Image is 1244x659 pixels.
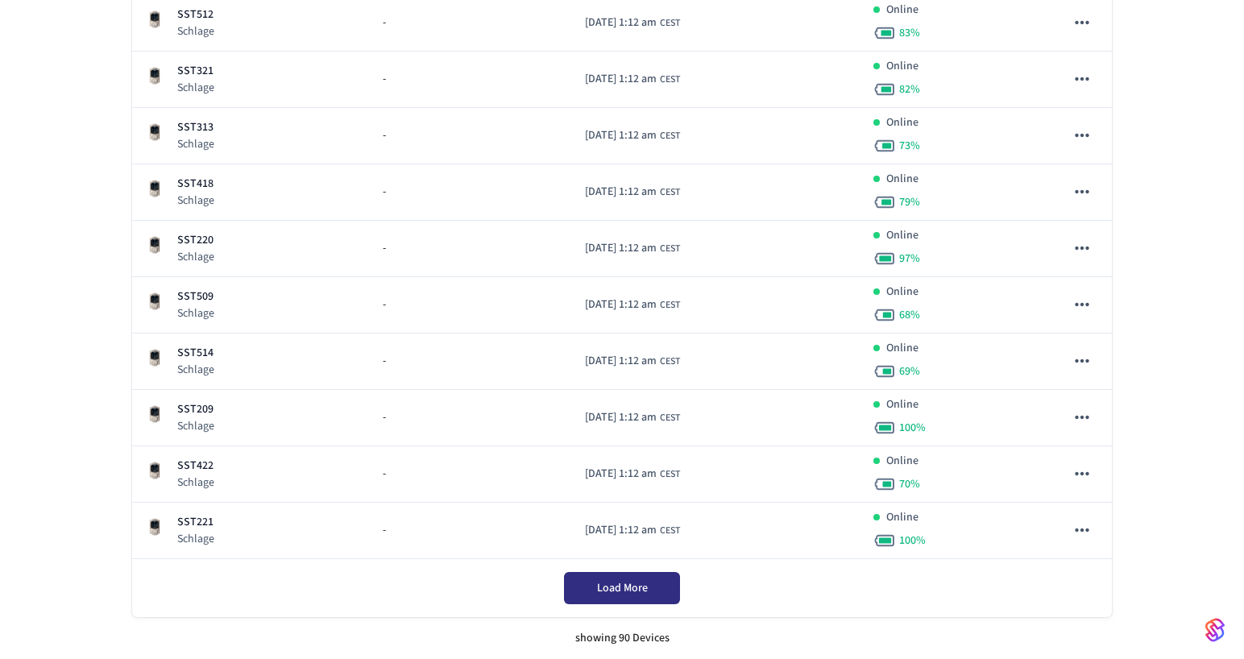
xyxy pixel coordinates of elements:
[177,401,214,418] p: SST209
[585,15,657,31] span: [DATE] 1:12 am
[886,509,918,526] p: Online
[383,409,386,426] span: -
[899,420,926,436] span: 100 %
[145,404,164,424] img: Schlage Sense Smart Deadbolt with Camelot Trim, Front
[585,127,657,144] span: [DATE] 1:12 am
[177,136,214,152] p: Schlage
[585,296,680,313] div: Europe/Budapest
[585,15,680,31] div: Europe/Budapest
[383,15,386,31] span: -
[585,296,657,313] span: [DATE] 1:12 am
[585,353,657,370] span: [DATE] 1:12 am
[177,176,214,193] p: SST418
[177,531,214,547] p: Schlage
[899,81,920,97] span: 82 %
[886,171,918,188] p: Online
[899,533,926,549] span: 100 %
[585,409,657,426] span: [DATE] 1:12 am
[660,129,680,143] span: CEST
[886,2,918,19] p: Online
[585,466,657,483] span: [DATE] 1:12 am
[585,71,680,88] div: Europe/Budapest
[660,73,680,87] span: CEST
[660,411,680,425] span: CEST
[585,240,657,257] span: [DATE] 1:12 am
[177,232,214,249] p: SST220
[585,184,657,201] span: [DATE] 1:12 am
[177,305,214,321] p: Schlage
[886,227,918,244] p: Online
[886,114,918,131] p: Online
[383,240,386,257] span: -
[1205,617,1225,643] img: SeamLogoGradient.69752ec5.svg
[660,354,680,369] span: CEST
[585,522,680,539] div: Europe/Budapest
[145,292,164,311] img: Schlage Sense Smart Deadbolt with Camelot Trim, Front
[177,63,214,80] p: SST321
[585,240,680,257] div: Europe/Budapest
[660,524,680,538] span: CEST
[899,307,920,323] span: 68 %
[585,522,657,539] span: [DATE] 1:12 am
[383,184,386,201] span: -
[383,296,386,313] span: -
[597,580,648,596] span: Load More
[145,122,164,142] img: Schlage Sense Smart Deadbolt with Camelot Trim, Front
[177,6,214,23] p: SST512
[177,119,214,136] p: SST313
[585,71,657,88] span: [DATE] 1:12 am
[177,418,214,434] p: Schlage
[177,288,214,305] p: SST509
[660,298,680,313] span: CEST
[886,396,918,413] p: Online
[886,284,918,300] p: Online
[585,353,680,370] div: Europe/Budapest
[899,25,920,41] span: 83 %
[177,362,214,378] p: Schlage
[660,242,680,256] span: CEST
[383,127,386,144] span: -
[145,66,164,85] img: Schlage Sense Smart Deadbolt with Camelot Trim, Front
[177,475,214,491] p: Schlage
[145,348,164,367] img: Schlage Sense Smart Deadbolt with Camelot Trim, Front
[585,466,680,483] div: Europe/Budapest
[145,10,164,29] img: Schlage Sense Smart Deadbolt with Camelot Trim, Front
[585,184,680,201] div: Europe/Budapest
[145,235,164,255] img: Schlage Sense Smart Deadbolt with Camelot Trim, Front
[886,340,918,357] p: Online
[886,453,918,470] p: Online
[145,517,164,537] img: Schlage Sense Smart Deadbolt with Camelot Trim, Front
[177,193,214,209] p: Schlage
[177,23,214,39] p: Schlage
[585,127,680,144] div: Europe/Budapest
[899,251,920,267] span: 97 %
[177,345,214,362] p: SST514
[145,461,164,480] img: Schlage Sense Smart Deadbolt with Camelot Trim, Front
[145,179,164,198] img: Schlage Sense Smart Deadbolt with Camelot Trim, Front
[899,194,920,210] span: 79 %
[585,409,680,426] div: Europe/Budapest
[383,522,386,539] span: -
[383,353,386,370] span: -
[660,16,680,31] span: CEST
[899,476,920,492] span: 70 %
[383,71,386,88] span: -
[660,185,680,200] span: CEST
[383,466,386,483] span: -
[177,514,214,531] p: SST221
[660,467,680,482] span: CEST
[177,458,214,475] p: SST422
[177,249,214,265] p: Schlage
[177,80,214,96] p: Schlage
[899,363,920,379] span: 69 %
[564,572,680,604] button: Load More
[886,58,918,75] p: Online
[899,138,920,154] span: 73 %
